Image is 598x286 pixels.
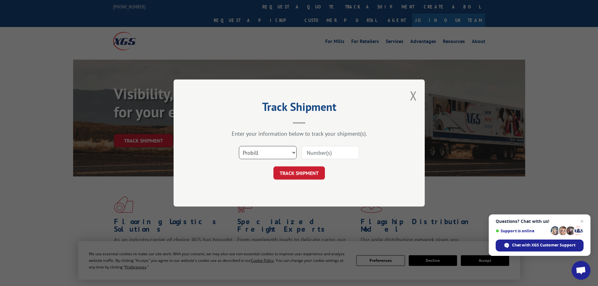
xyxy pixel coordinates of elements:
[512,242,575,248] span: Chat with XGS Customer Support
[205,102,393,114] h2: Track Shipment
[410,87,417,104] button: Close modal
[496,219,584,224] span: Questions? Chat with us!
[496,229,548,233] span: Support is online
[572,261,590,280] div: Open chat
[578,218,586,225] span: Close chat
[273,166,325,180] button: TRACK SHIPMENT
[301,146,359,159] input: Number(s)
[205,130,393,137] div: Enter your information below to track your shipment(s).
[496,240,584,251] div: Chat with XGS Customer Support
